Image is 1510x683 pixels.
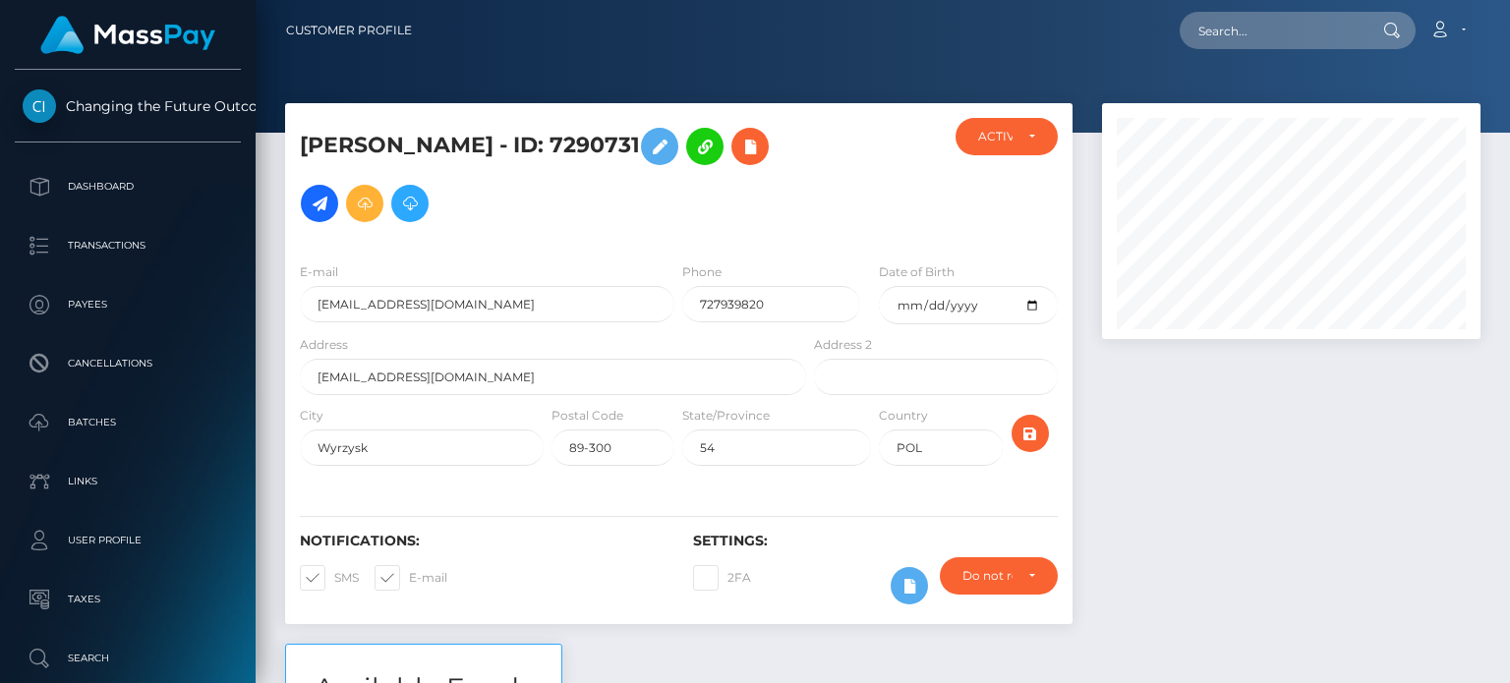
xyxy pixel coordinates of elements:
p: Dashboard [23,172,233,201]
input: Search... [1180,12,1365,49]
a: Transactions [15,221,241,270]
p: Payees [23,290,233,319]
a: Cancellations [15,339,241,388]
div: Do not require [962,568,1013,584]
h5: [PERSON_NAME] - ID: 7290731 [300,118,795,232]
p: User Profile [23,526,233,555]
label: City [300,407,323,425]
p: Transactions [23,231,233,260]
label: E-mail [300,263,338,281]
h6: Settings: [693,533,1057,549]
img: Changing the Future Outcome Inc [23,89,56,123]
a: Customer Profile [286,10,412,51]
label: State/Province [682,407,770,425]
a: Links [15,457,241,506]
h6: Notifications: [300,533,664,549]
label: E-mail [375,565,447,591]
p: Batches [23,408,233,437]
span: Changing the Future Outcome Inc [15,97,241,115]
label: Phone [682,263,722,281]
img: MassPay Logo [40,16,215,54]
button: ACTIVE [956,118,1057,155]
div: ACTIVE [978,129,1012,144]
label: SMS [300,565,359,591]
label: Address [300,336,348,354]
p: Taxes [23,585,233,614]
p: Links [23,467,233,496]
p: Cancellations [23,349,233,378]
a: Dashboard [15,162,241,211]
label: Address 2 [814,336,872,354]
a: Payees [15,280,241,329]
p: Search [23,644,233,673]
a: User Profile [15,516,241,565]
label: Date of Birth [879,263,955,281]
label: 2FA [693,565,751,591]
a: Taxes [15,575,241,624]
a: Batches [15,398,241,447]
label: Postal Code [552,407,623,425]
label: Country [879,407,928,425]
a: Search [15,634,241,683]
button: Do not require [940,557,1058,595]
a: Initiate Payout [301,185,338,222]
